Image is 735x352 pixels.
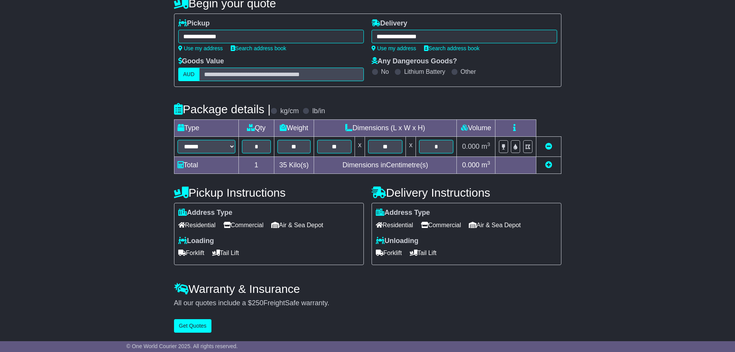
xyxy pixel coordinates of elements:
label: Address Type [178,209,233,217]
span: Commercial [223,219,264,231]
h4: Warranty & Insurance [174,282,561,295]
label: Loading [178,237,214,245]
sup: 3 [487,160,490,166]
label: lb/in [312,107,325,116]
td: x [406,137,416,157]
span: 35 [279,161,287,169]
span: 0.000 [462,143,480,150]
a: Add new item [545,161,552,169]
label: Unloading [376,237,419,245]
span: © One World Courier 2025. All rights reserved. [127,343,238,349]
a: Search address book [424,45,480,51]
h4: Package details | [174,103,271,116]
div: All our quotes include a $ FreightSafe warranty. [174,299,561,308]
span: Residential [376,219,413,231]
span: Commercial [421,219,461,231]
td: Total [174,157,238,174]
label: Other [461,68,476,75]
a: Remove this item [545,143,552,150]
label: Pickup [178,19,210,28]
button: Get Quotes [174,319,212,333]
span: Tail Lift [410,247,437,259]
h4: Delivery Instructions [372,186,561,199]
a: Use my address [178,45,223,51]
sup: 3 [487,141,490,147]
td: 1 [238,157,274,174]
td: Dimensions (L x W x H) [314,120,457,137]
span: Residential [178,219,216,231]
td: Weight [274,120,314,137]
td: Type [174,120,238,137]
label: Delivery [372,19,407,28]
span: Air & Sea Depot [469,219,521,231]
label: AUD [178,68,200,81]
span: 0.000 [462,161,480,169]
span: Forklift [178,247,204,259]
span: m [482,143,490,150]
span: Air & Sea Depot [271,219,323,231]
span: Tail Lift [212,247,239,259]
span: Forklift [376,247,402,259]
td: Qty [238,120,274,137]
label: No [381,68,389,75]
td: Dimensions in Centimetre(s) [314,157,457,174]
label: Address Type [376,209,430,217]
td: Kilo(s) [274,157,314,174]
span: 250 [252,299,264,307]
label: Goods Value [178,57,224,66]
a: Use my address [372,45,416,51]
span: m [482,161,490,169]
label: Lithium Battery [404,68,445,75]
label: kg/cm [280,107,299,116]
h4: Pickup Instructions [174,186,364,199]
label: Any Dangerous Goods? [372,57,457,66]
td: Volume [457,120,495,137]
td: x [355,137,365,157]
a: Search address book [231,45,286,51]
